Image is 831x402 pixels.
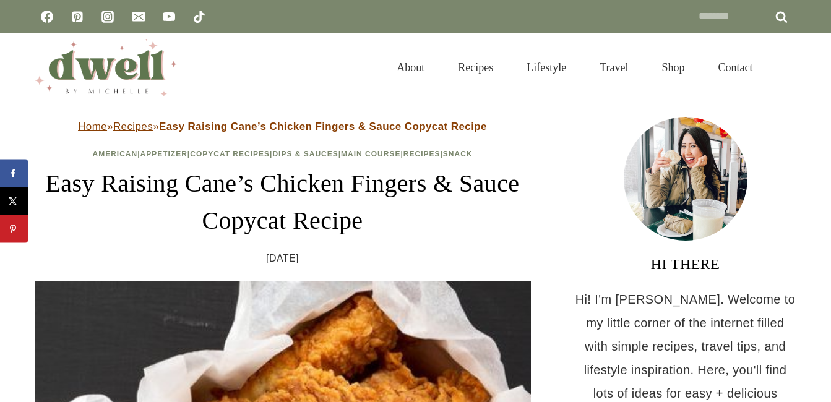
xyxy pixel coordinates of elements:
a: Facebook [35,4,59,29]
a: Travel [583,46,645,89]
span: | | | | | | [92,150,472,158]
img: DWELL by michelle [35,39,177,96]
a: Main Course [341,150,400,158]
a: Dips & Sauces [272,150,338,158]
a: Lifestyle [510,46,583,89]
a: American [92,150,137,158]
h3: HI THERE [574,253,797,275]
a: Recipes [441,46,510,89]
a: Instagram [95,4,120,29]
strong: Easy Raising Cane’s Chicken Fingers & Sauce Copycat Recipe [159,121,487,132]
span: » » [78,121,487,132]
a: Pinterest [65,4,90,29]
nav: Primary Navigation [380,46,769,89]
a: Copycat Recipes [190,150,270,158]
h1: Easy Raising Cane’s Chicken Fingers & Sauce Copycat Recipe [35,165,531,239]
a: Recipes [403,150,441,158]
a: About [380,46,441,89]
a: Appetizer [140,150,187,158]
button: View Search Form [776,57,797,78]
a: Contact [702,46,770,89]
a: Snack [443,150,473,158]
time: [DATE] [266,249,299,268]
a: Shop [645,46,701,89]
a: Recipes [113,121,153,132]
a: Email [126,4,151,29]
a: TikTok [187,4,212,29]
a: YouTube [157,4,181,29]
a: Home [78,121,107,132]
